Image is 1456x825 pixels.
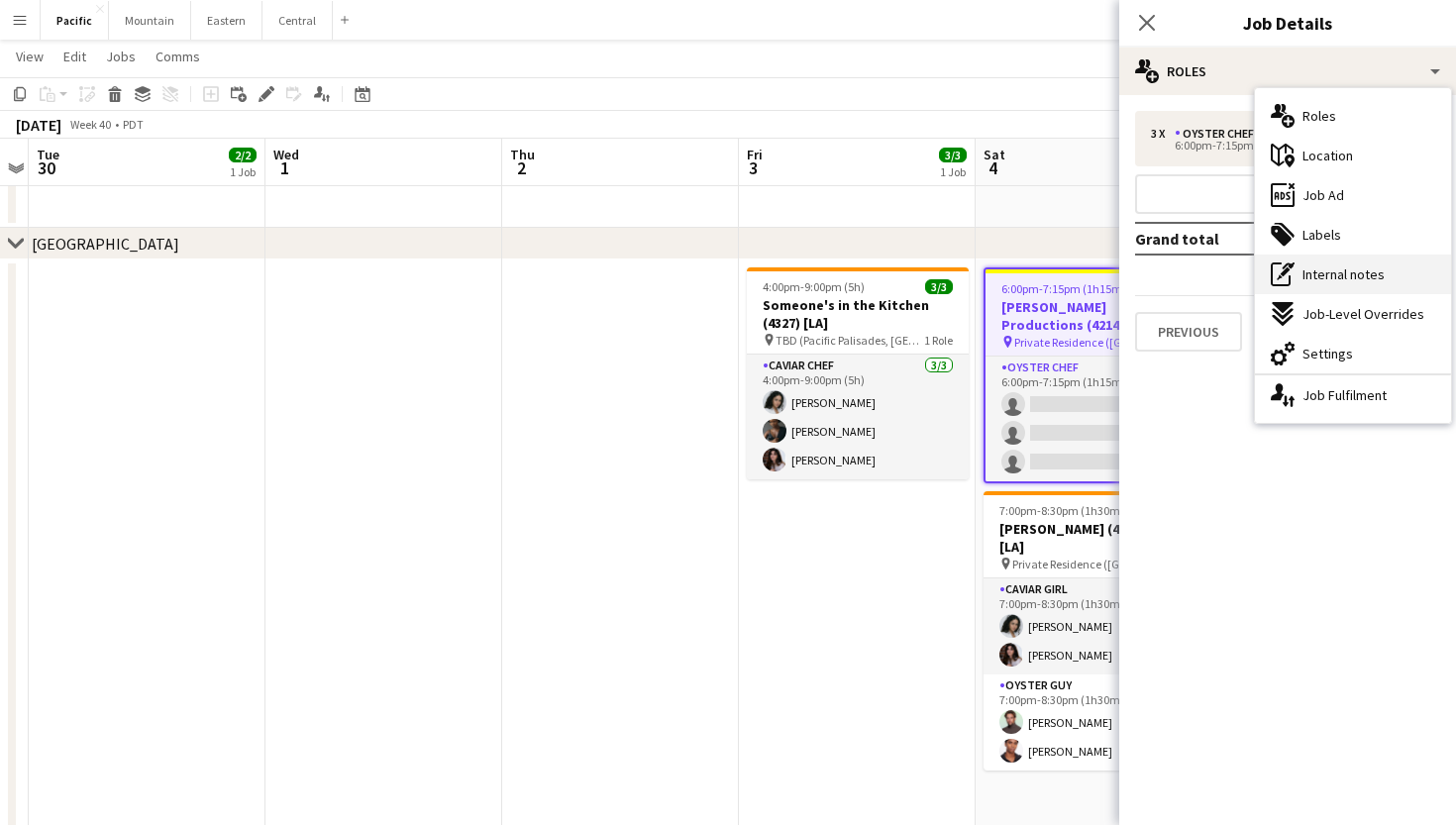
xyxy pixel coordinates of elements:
span: Sat [984,146,1005,163]
div: PDT [123,117,144,132]
a: Edit [55,44,94,69]
button: Central [262,1,333,40]
span: Private Residence ([GEOGRAPHIC_DATA], [GEOGRAPHIC_DATA]) [1012,557,1156,571]
span: 3/3 [939,148,967,162]
div: Roles [1119,48,1456,95]
button: Add role [1135,174,1440,214]
a: Jobs [98,44,144,69]
span: 7:00pm-8:30pm (1h30m) [999,503,1124,518]
span: 6:00pm-7:15pm (1h15m) [1001,281,1126,296]
span: TBD (Pacific Palisades, [GEOGRAPHIC_DATA]) [776,333,924,348]
div: [DATE] [16,115,61,135]
span: Week 40 [65,117,115,132]
div: 1 Job [230,164,256,179]
span: 30 [34,156,59,179]
div: Job Fulfilment [1255,375,1451,415]
h3: Someone's in the Kitchen (4327) [LA] [747,296,969,332]
span: Roles [1302,107,1336,125]
app-job-card: 4:00pm-9:00pm (5h)3/3Someone's in the Kitchen (4327) [LA] TBD (Pacific Palisades, [GEOGRAPHIC_DAT... [747,267,969,479]
span: Edit [63,48,86,65]
app-card-role: Oyster Chef6A0/36:00pm-7:15pm (1h15m) [986,357,1203,481]
app-card-role: Oyster Guy2/27:00pm-8:30pm (1h30m)[PERSON_NAME][PERSON_NAME] [984,674,1205,771]
span: Jobs [106,48,136,65]
span: 1 [270,156,299,179]
span: Wed [273,146,299,163]
button: Previous [1135,312,1242,352]
span: 3/3 [925,279,953,294]
span: Labels [1302,226,1341,244]
h3: [PERSON_NAME] Productions (4214) [LA] [986,298,1203,334]
a: Comms [148,44,208,69]
button: Eastern [191,1,262,40]
a: View [8,44,52,69]
h3: [PERSON_NAME] (4306 + 4349) [LA] [984,520,1205,556]
span: 1 Role [924,333,953,348]
span: Tue [37,146,59,163]
td: Grand total [1135,223,1323,255]
span: 3 [744,156,763,179]
div: 1 Job [940,164,966,179]
span: Settings [1302,345,1353,362]
span: Internal notes [1302,265,1385,283]
app-card-role: Caviar Girl2/27:00pm-8:30pm (1h30m)[PERSON_NAME][PERSON_NAME] [984,578,1205,674]
h3: Job Details [1119,10,1456,36]
span: 2/2 [229,148,257,162]
span: 4:00pm-9:00pm (5h) [763,279,865,294]
div: Oyster Chef [1175,127,1262,141]
app-job-card: 6:00pm-7:15pm (1h15m)0/3[PERSON_NAME] Productions (4214) [LA] Private Residence ([GEOGRAPHIC_DATA... [984,267,1205,483]
span: Job-Level Overrides [1302,305,1424,323]
span: Thu [510,146,535,163]
button: Pacific [41,1,109,40]
span: Location [1302,147,1353,164]
button: Mountain [109,1,191,40]
span: 4 [981,156,1005,179]
app-card-role: Caviar Chef3/34:00pm-9:00pm (5h)[PERSON_NAME][PERSON_NAME][PERSON_NAME] [747,355,969,479]
div: [GEOGRAPHIC_DATA] [32,234,179,254]
app-job-card: 7:00pm-8:30pm (1h30m)4/4[PERSON_NAME] (4306 + 4349) [LA] Private Residence ([GEOGRAPHIC_DATA], [G... [984,491,1205,771]
div: 3 x [1151,127,1175,141]
span: Fri [747,146,763,163]
span: Comms [156,48,200,65]
span: Job Ad [1302,186,1344,204]
div: 6:00pm-7:15pm (1h15m) [1151,141,1404,151]
span: 2 [507,156,535,179]
span: Private Residence ([GEOGRAPHIC_DATA], [GEOGRAPHIC_DATA]) [1014,335,1159,350]
span: View [16,48,44,65]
